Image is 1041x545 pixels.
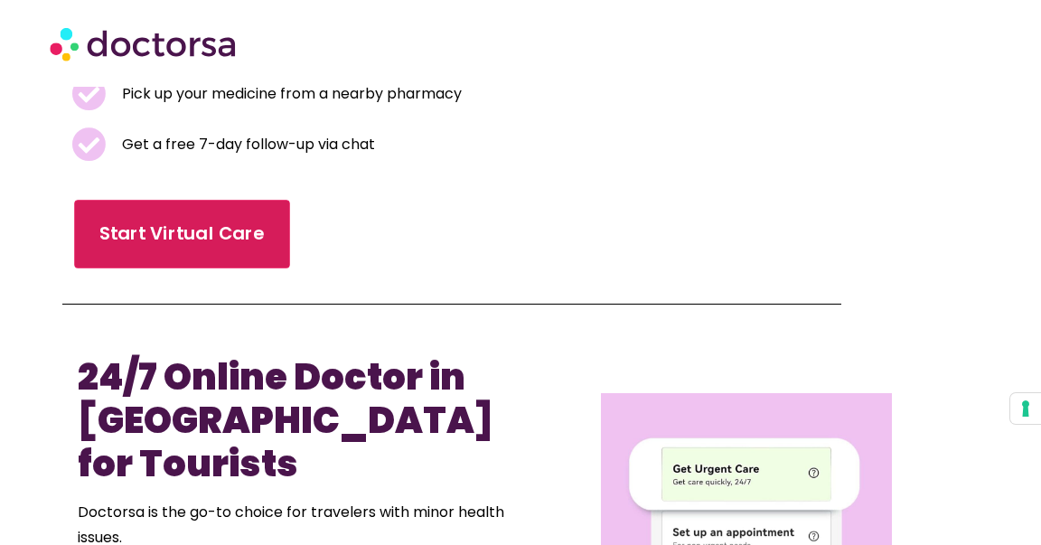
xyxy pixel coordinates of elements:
[74,200,290,268] a: Start Virtual Care
[1010,393,1041,424] button: Your consent preferences for tracking technologies
[117,81,462,107] span: Pick up your medicine from a nearby pharmacy
[99,221,265,247] span: Start Virtual Care
[78,352,493,489] b: 24/7 Online Doctor in [GEOGRAPHIC_DATA] for Tourists
[117,132,375,157] span: Get a free 7-day follow-up via chat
